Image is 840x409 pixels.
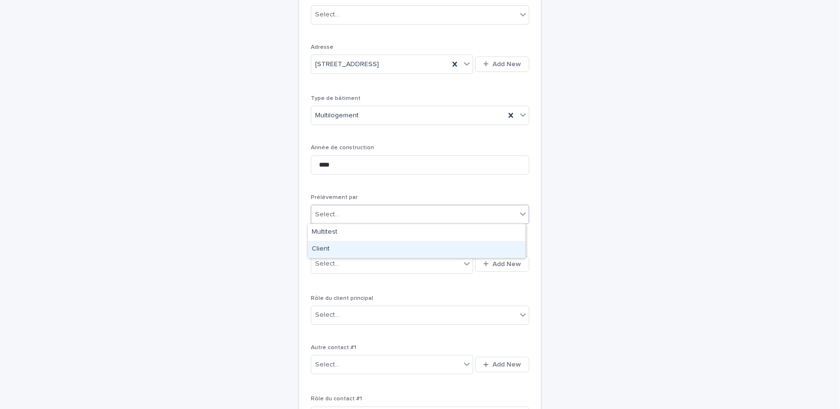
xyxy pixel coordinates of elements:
[311,44,333,50] span: Adresse
[315,360,339,370] div: Select...
[311,145,374,151] span: Année de construction
[492,361,521,368] span: Add New
[315,111,359,121] span: Multilogement
[315,310,339,320] div: Select...
[308,241,525,258] div: Client
[315,10,339,20] div: Select...
[311,296,373,301] span: Rôle du client principal
[315,59,379,70] span: [STREET_ADDRESS]
[475,357,529,372] button: Add New
[315,259,339,269] div: Select...
[475,256,529,272] button: Add New
[492,261,521,268] span: Add New
[311,345,356,351] span: Autre contact #1
[311,396,362,402] span: Rôle du contact #1
[308,224,525,241] div: Multitest
[315,210,339,220] div: Select...
[492,61,521,68] span: Add New
[311,195,358,200] span: Prélèvement par
[475,56,529,72] button: Add New
[311,96,361,101] span: Type de bâtiment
